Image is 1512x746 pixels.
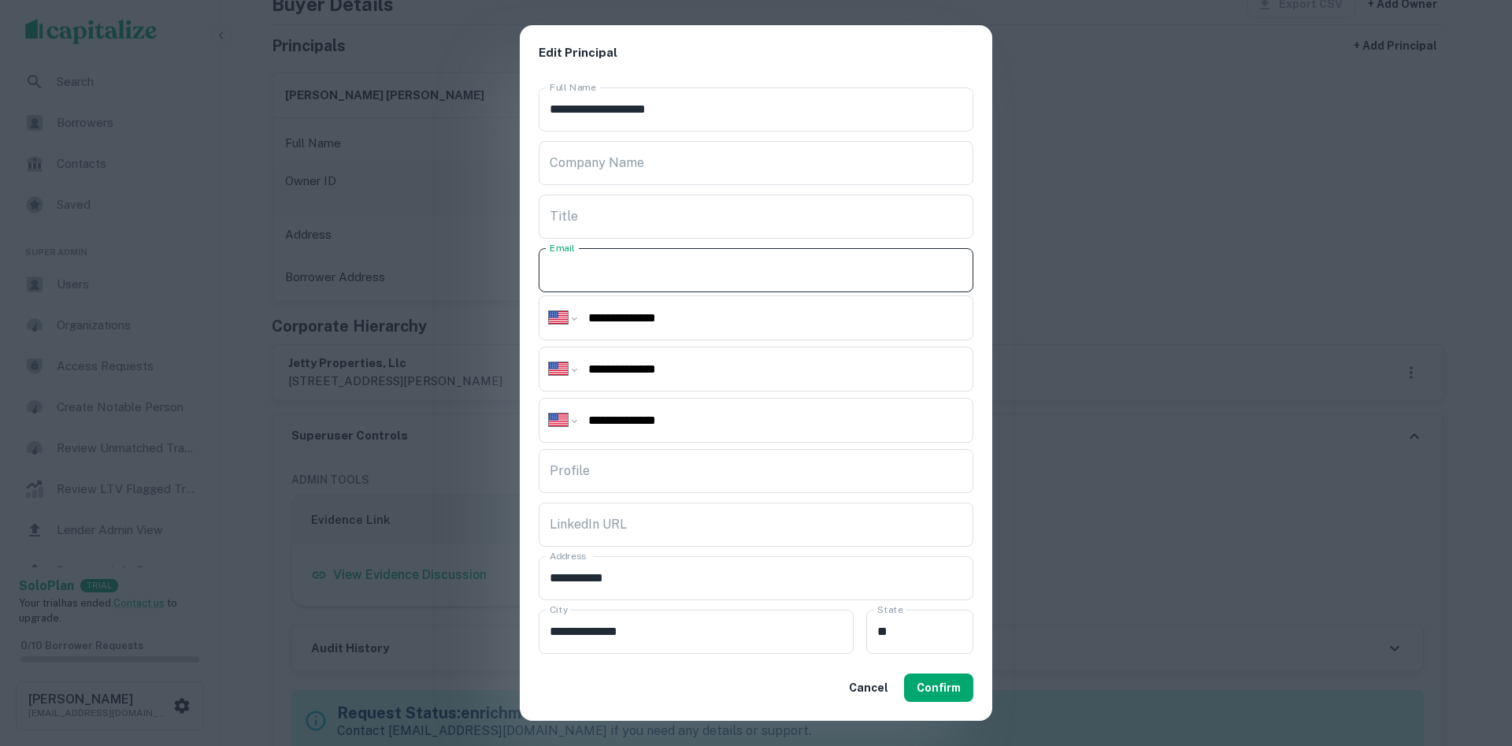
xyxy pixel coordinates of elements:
label: City [550,603,568,616]
label: State [877,603,902,616]
label: Email [550,241,575,254]
label: Address [550,549,586,562]
h2: Edit Principal [520,25,992,81]
label: Full Name [550,80,596,94]
button: Cancel [843,674,895,702]
button: Confirm [904,674,973,702]
iframe: Chat Widget [1433,620,1512,696]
